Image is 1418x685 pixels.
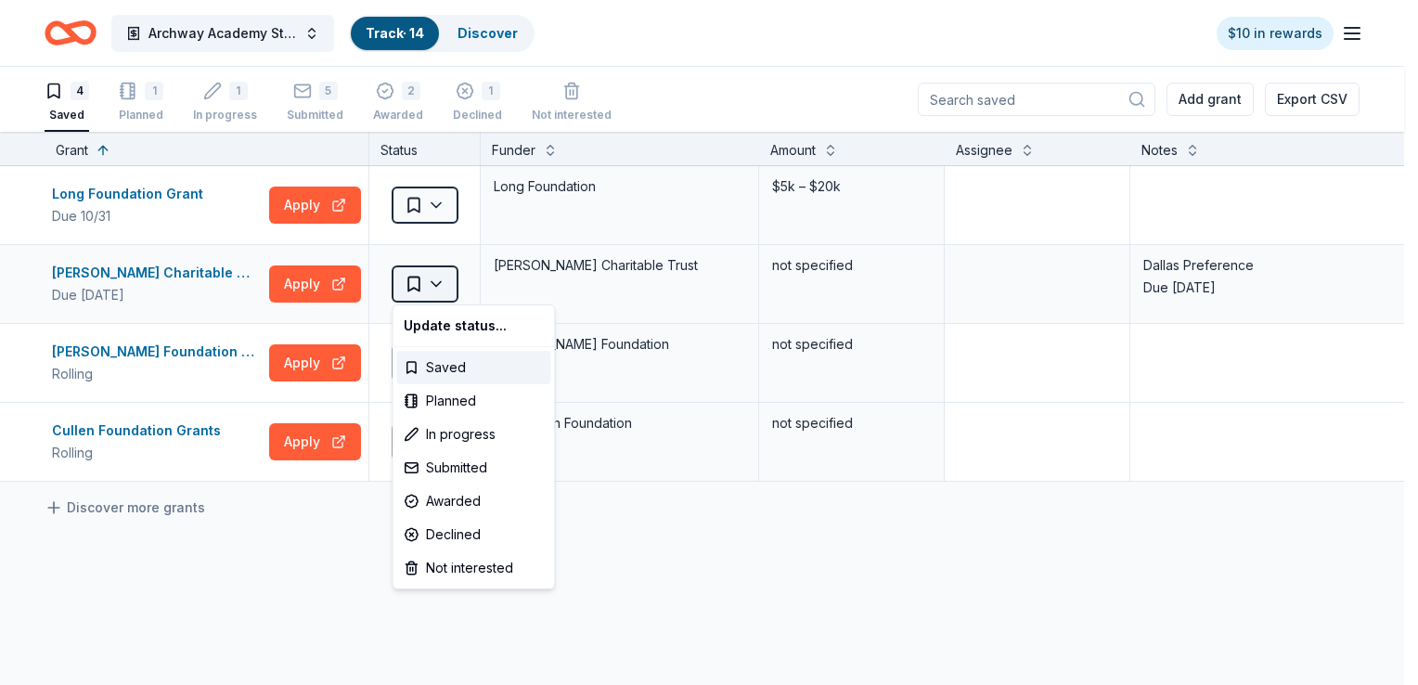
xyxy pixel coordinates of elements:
[396,309,550,342] div: Update status...
[396,384,550,418] div: Planned
[396,551,550,585] div: Not interested
[396,485,550,518] div: Awarded
[396,418,550,451] div: In progress
[396,451,550,485] div: Submitted
[396,351,550,384] div: Saved
[396,518,550,551] div: Declined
